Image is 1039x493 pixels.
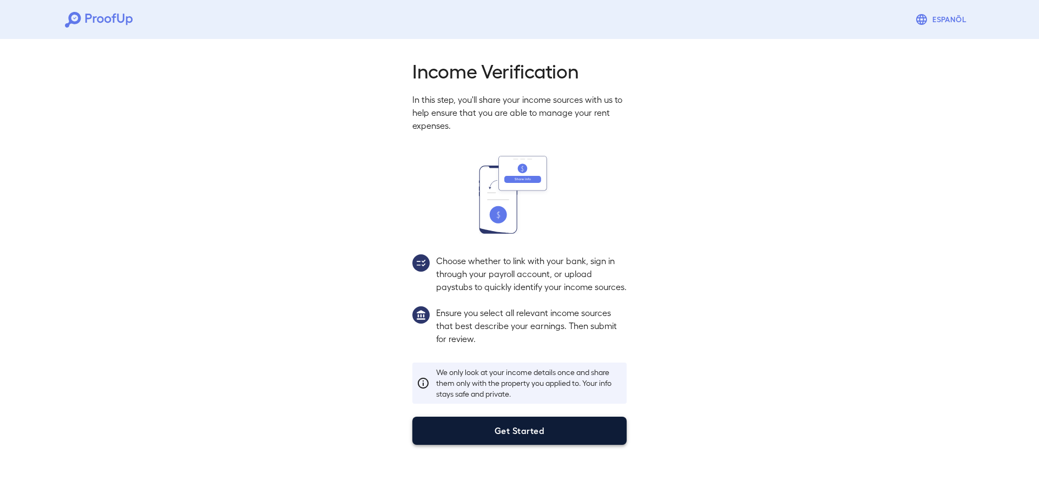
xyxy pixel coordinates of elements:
[412,93,627,132] p: In this step, you'll share your income sources with us to help ensure that you are able to manage...
[436,254,627,293] p: Choose whether to link with your bank, sign in through your payroll account, or upload paystubs t...
[412,306,430,324] img: group1.svg
[479,156,560,234] img: transfer_money.svg
[911,9,974,30] button: Espanõl
[436,306,627,345] p: Ensure you select all relevant income sources that best describe your earnings. Then submit for r...
[412,417,627,445] button: Get Started
[412,58,627,82] h2: Income Verification
[436,367,622,399] p: We only look at your income details once and share them only with the property you applied to. Yo...
[412,254,430,272] img: group2.svg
